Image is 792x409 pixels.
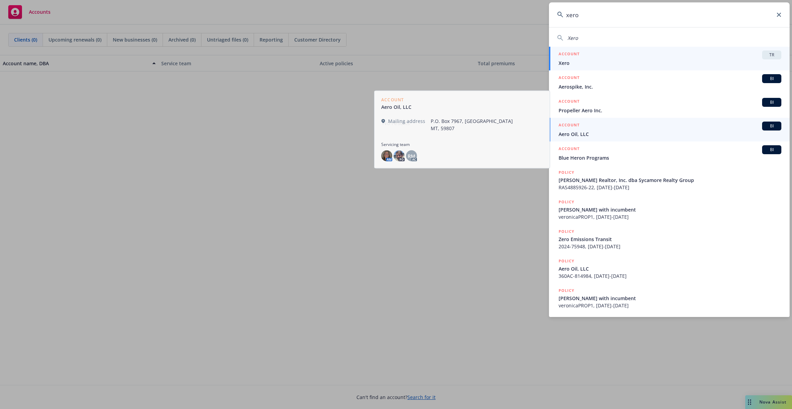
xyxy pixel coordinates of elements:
[559,302,781,309] span: veronicaPROP1, [DATE]-[DATE]
[549,94,790,118] a: ACCOUNTBIPropeller Aero Inc.
[559,122,580,130] h5: ACCOUNT
[549,224,790,254] a: POLICYZero Emissions Transit2024-75948, [DATE]-[DATE]
[559,59,781,67] span: Xero
[559,236,781,243] span: Zero Emissions Transit
[559,107,781,114] span: Propeller Aero Inc.
[559,287,574,294] h5: POLICY
[765,99,779,105] span: BI
[549,2,790,27] input: Search...
[559,243,781,250] span: 2024-75948, [DATE]-[DATE]
[559,83,781,90] span: Aerospike, Inc.
[559,130,781,138] span: Aero Oil, LLC
[559,169,574,176] h5: POLICY
[559,206,781,213] span: [PERSON_NAME] with incumbent
[765,147,779,153] span: BI
[568,35,578,41] span: Xero
[559,154,781,161] span: Blue Heron Programs
[549,70,790,94] a: ACCOUNTBIAerospike, Inc.
[765,76,779,82] span: BI
[549,254,790,283] a: POLICYAero Oil, LLC360AC-814984, [DATE]-[DATE]
[559,184,781,191] span: RAS4885926-22, [DATE]-[DATE]
[559,177,781,184] span: [PERSON_NAME] Realtor, Inc. dba Sycamore Realty Group
[549,195,790,224] a: POLICY[PERSON_NAME] with incumbentveronicaPROP1, [DATE]-[DATE]
[765,123,779,129] span: BI
[559,258,574,264] h5: POLICY
[549,165,790,195] a: POLICY[PERSON_NAME] Realtor, Inc. dba Sycamore Realty GroupRAS4885926-22, [DATE]-[DATE]
[559,145,580,154] h5: ACCOUNT
[559,98,580,106] h5: ACCOUNT
[549,47,790,70] a: ACCOUNTTRXero
[559,265,781,272] span: Aero Oil, LLC
[549,118,790,141] a: ACCOUNTBIAero Oil, LLC
[559,74,580,82] h5: ACCOUNT
[549,141,790,165] a: ACCOUNTBIBlue Heron Programs
[559,295,781,302] span: [PERSON_NAME] with incumbent
[559,213,781,220] span: veronicaPROP1, [DATE]-[DATE]
[559,228,574,235] h5: POLICY
[549,283,790,313] a: POLICY[PERSON_NAME] with incumbentveronicaPROP1, [DATE]-[DATE]
[559,272,781,280] span: 360AC-814984, [DATE]-[DATE]
[559,50,580,59] h5: ACCOUNT
[765,52,779,58] span: TR
[559,198,574,205] h5: POLICY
